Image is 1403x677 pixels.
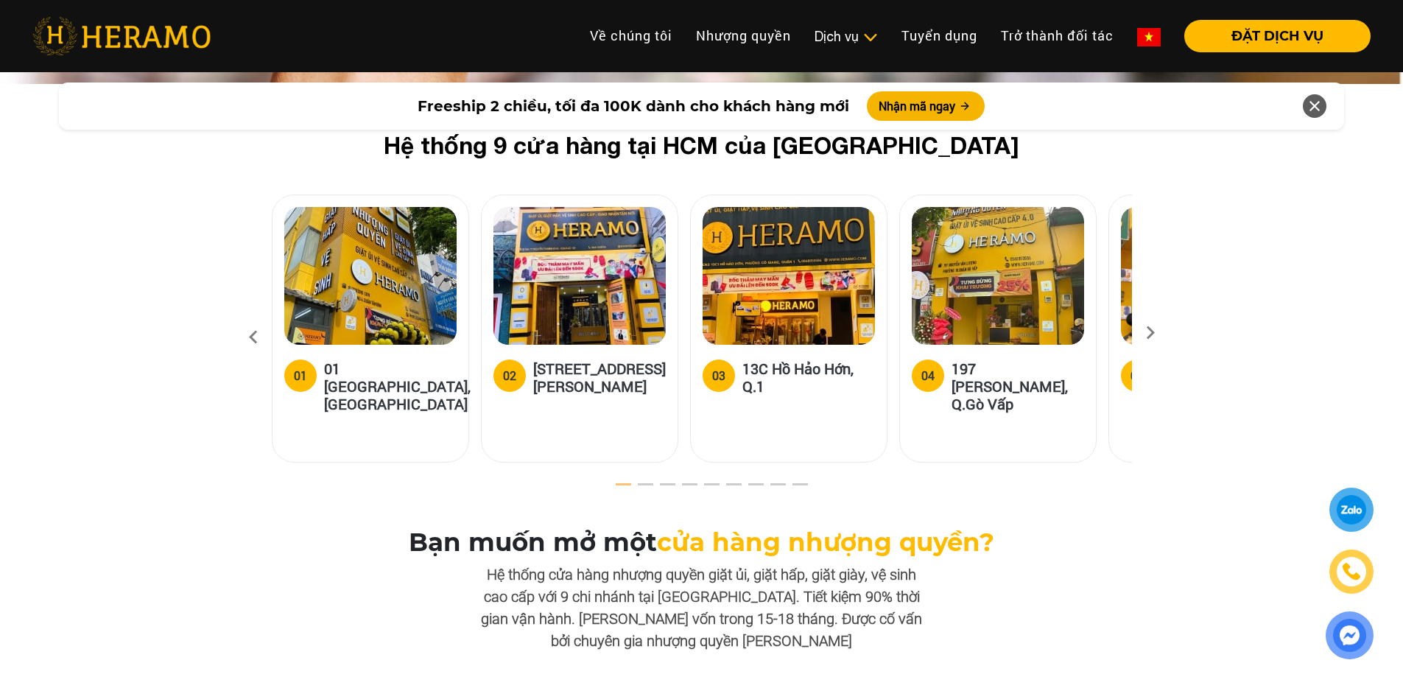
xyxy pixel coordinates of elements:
img: vn-flag.png [1137,28,1161,46]
img: phone-icon [1342,561,1362,581]
span: Freeship 2 chiều, tối đa 100K dành cho khách hàng mới [418,95,849,117]
a: phone-icon [1331,551,1373,593]
h5: [STREET_ADDRESS][PERSON_NAME] [533,359,666,395]
h2: Hệ thống 9 cửa hàng tại HCM của [GEOGRAPHIC_DATA] [295,131,1108,159]
a: Tuyển dụng [890,20,989,52]
h5: 197 [PERSON_NAME], Q.Gò Vấp [952,359,1084,413]
h5: 13C Hồ Hảo Hớn, Q.1 [742,359,875,395]
button: 1 [606,481,621,496]
img: subToggleIcon [862,30,878,45]
a: Nhượng quyền [684,20,803,52]
button: ĐẶT DỊCH VỤ [1184,20,1371,52]
img: heramo-logo.png [32,17,211,55]
p: Hệ thống cửa hàng nhượng quyền giặt ủi, giặt hấp, giặt giày, vệ sinh cao cấp với 9 chi nhánh tại ... [480,564,923,652]
img: heramo-18a-71-nguyen-thi-minh-khai-quan-1 [493,207,666,345]
img: heramo-197-nguyen-van-luong [912,207,1084,345]
button: 5 [695,481,709,496]
a: ĐẶT DỊCH VỤ [1172,29,1371,43]
button: 8 [761,481,776,496]
div: 04 [921,367,935,385]
h5: 01 [GEOGRAPHIC_DATA], [GEOGRAPHIC_DATA] [324,359,471,413]
span: cửa hàng nhượng quyền? [657,527,994,558]
div: 03 [712,367,725,385]
h3: Bạn muốn mở một [409,527,994,558]
a: Về chúng tôi [578,20,684,52]
button: Nhận mã ngay [867,91,985,121]
img: heramo-13c-ho-hao-hon-quan-1 [703,207,875,345]
img: heramo-01-truong-son-quan-tan-binh [284,207,457,345]
button: 7 [739,481,753,496]
a: Trở thành đối tác [989,20,1125,52]
button: 6 [717,481,731,496]
div: 05 [1131,367,1144,385]
button: 2 [628,481,643,496]
button: 9 [783,481,798,496]
div: Dịch vụ [815,27,878,46]
div: 01 [294,367,307,385]
button: 3 [650,481,665,496]
img: heramo-179b-duong-3-thang-2-phuong-11-quan-10 [1121,207,1293,345]
div: 02 [503,367,516,385]
button: 4 [672,481,687,496]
